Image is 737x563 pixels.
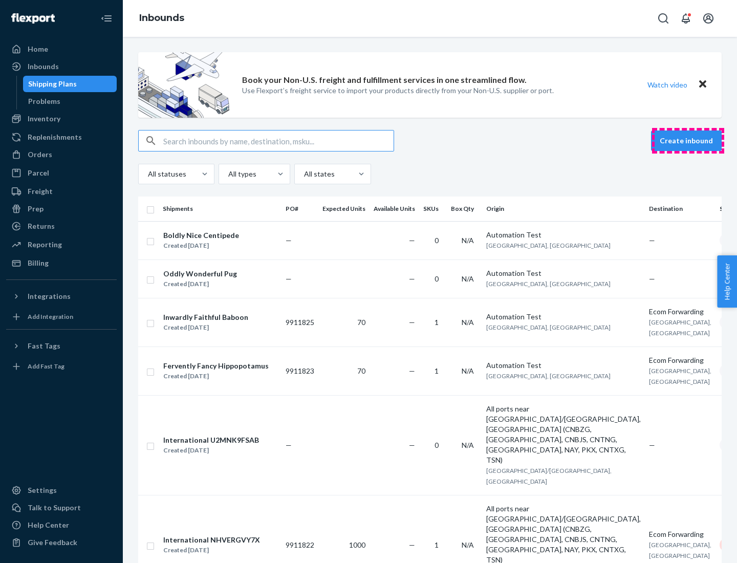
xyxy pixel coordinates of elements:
button: Fast Tags [6,338,117,354]
div: Add Fast Tag [28,362,64,371]
span: — [409,318,415,327]
span: — [649,274,655,283]
span: — [409,441,415,449]
span: 1 [435,366,439,375]
td: 9911823 [281,347,318,395]
p: Use Flexport’s freight service to import your products directly from your Non-U.S. supplier or port. [242,85,554,96]
div: Shipping Plans [28,79,77,89]
span: [GEOGRAPHIC_DATA], [GEOGRAPHIC_DATA] [649,541,711,559]
div: Settings [28,485,57,495]
div: Automation Test [486,268,641,278]
span: [GEOGRAPHIC_DATA], [GEOGRAPHIC_DATA] [649,367,711,385]
a: Replenishments [6,129,117,145]
div: Home [28,44,48,54]
span: — [409,540,415,549]
input: All states [303,169,304,179]
div: Problems [28,96,60,106]
a: Problems [23,93,117,110]
th: Available Units [370,197,419,221]
div: Oddly Wonderful Pug [163,269,237,279]
img: Flexport logo [11,13,55,24]
span: N/A [462,366,474,375]
span: [GEOGRAPHIC_DATA], [GEOGRAPHIC_DATA] [486,280,611,288]
div: Replenishments [28,132,82,142]
th: SKUs [419,197,447,221]
div: Talk to Support [28,503,81,513]
div: Automation Test [486,360,641,371]
button: Integrations [6,288,117,305]
a: Returns [6,218,117,234]
div: Fervently Fancy Hippopotamus [163,361,269,371]
div: Integrations [28,291,71,301]
span: — [409,274,415,283]
div: International U2MNK9FSAB [163,435,259,445]
p: Book your Non-U.S. freight and fulfillment services in one streamlined flow. [242,74,527,86]
span: N/A [462,236,474,245]
button: Close [696,77,709,92]
span: 0 [435,236,439,245]
input: All types [227,169,228,179]
button: Help Center [717,255,737,308]
span: — [286,274,292,283]
ol: breadcrumbs [131,4,192,33]
span: — [286,441,292,449]
a: Home [6,41,117,57]
div: Returns [28,221,55,231]
span: N/A [462,318,474,327]
div: International NHVERGVY7X [163,535,260,545]
span: [GEOGRAPHIC_DATA], [GEOGRAPHIC_DATA] [486,323,611,331]
span: — [649,441,655,449]
span: 1000 [349,540,365,549]
button: Give Feedback [6,534,117,551]
button: Open notifications [676,8,696,29]
span: 0 [435,441,439,449]
a: Inbounds [6,58,117,75]
div: Created [DATE] [163,322,248,333]
div: Created [DATE] [163,545,260,555]
a: Freight [6,183,117,200]
a: Parcel [6,165,117,181]
a: Add Integration [6,309,117,325]
div: Created [DATE] [163,279,237,289]
span: [GEOGRAPHIC_DATA], [GEOGRAPHIC_DATA] [486,242,611,249]
div: All ports near [GEOGRAPHIC_DATA]/[GEOGRAPHIC_DATA], [GEOGRAPHIC_DATA] (CNBZG, [GEOGRAPHIC_DATA], ... [486,404,641,465]
div: Give Feedback [28,537,77,548]
div: Parcel [28,168,49,178]
th: PO# [281,197,318,221]
a: Orders [6,146,117,163]
th: Box Qty [447,197,482,221]
a: Inventory [6,111,117,127]
span: 70 [357,318,365,327]
span: — [649,236,655,245]
a: Help Center [6,517,117,533]
div: Prep [28,204,44,214]
div: Freight [28,186,53,197]
div: Inwardly Faithful Baboon [163,312,248,322]
div: Help Center [28,520,69,530]
div: Billing [28,258,49,268]
div: Ecom Forwarding [649,307,711,317]
input: Search inbounds by name, destination, msku... [163,131,394,151]
a: Reporting [6,236,117,253]
div: Created [DATE] [163,371,269,381]
div: Created [DATE] [163,241,239,251]
button: Open account menu [698,8,719,29]
div: Ecom Forwarding [649,529,711,539]
button: Close Navigation [96,8,117,29]
a: Shipping Plans [23,76,117,92]
span: — [409,366,415,375]
td: 9911825 [281,298,318,347]
span: [GEOGRAPHIC_DATA]/[GEOGRAPHIC_DATA], [GEOGRAPHIC_DATA] [486,467,612,485]
span: 70 [357,366,365,375]
span: — [286,236,292,245]
span: [GEOGRAPHIC_DATA], [GEOGRAPHIC_DATA] [486,372,611,380]
span: N/A [462,274,474,283]
th: Shipments [159,197,281,221]
a: Prep [6,201,117,217]
button: Create inbound [651,131,722,151]
a: Billing [6,255,117,271]
span: 0 [435,274,439,283]
div: Ecom Forwarding [649,355,711,365]
div: Orders [28,149,52,160]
